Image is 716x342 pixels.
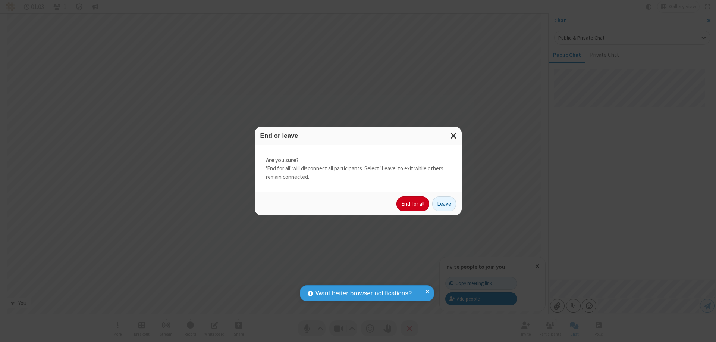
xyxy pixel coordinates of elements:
div: 'End for all' will disconnect all participants. Select 'Leave' to exit while others remain connec... [255,145,462,193]
span: Want better browser notifications? [315,289,412,298]
button: End for all [396,196,429,211]
button: Close modal [446,127,462,145]
h3: End or leave [260,132,456,139]
strong: Are you sure? [266,156,450,165]
button: Leave [432,196,456,211]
